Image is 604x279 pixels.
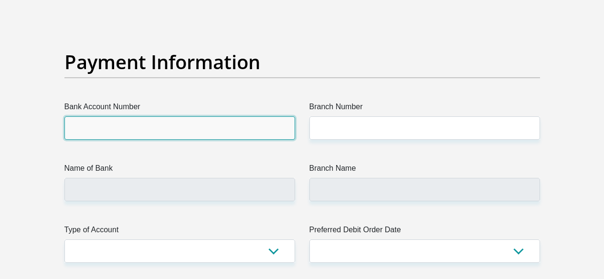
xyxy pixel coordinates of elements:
input: Branch Number [309,116,540,140]
input: Name of Bank [64,178,295,201]
label: Name of Bank [64,163,295,178]
label: Branch Name [309,163,540,178]
input: Bank Account Number [64,116,295,140]
label: Preferred Debit Order Date [309,224,540,239]
input: Branch Name [309,178,540,201]
label: Branch Number [309,101,540,116]
label: Type of Account [64,224,295,239]
h2: Payment Information [64,51,540,73]
label: Bank Account Number [64,101,295,116]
